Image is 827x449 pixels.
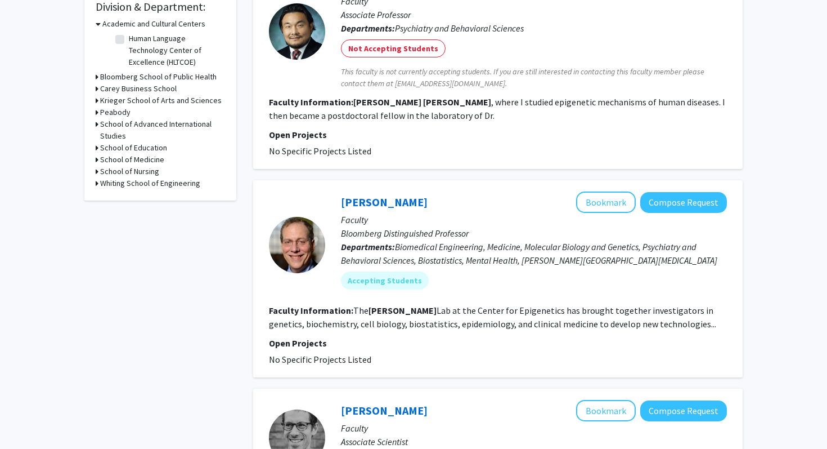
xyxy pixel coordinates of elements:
span: Psychiatry and Behavioral Sciences [395,23,524,34]
b: [PERSON_NAME] [368,305,437,316]
button: Compose Request to Andy Feinberg [640,192,727,213]
fg-read-more: , where I studied epigenetic mechanisms of human diseases. I then became a postdoctoral fellow in... [269,96,725,121]
h3: School of Nursing [100,166,159,177]
p: Bloomberg Distinguished Professor [341,226,727,240]
p: Associate Professor [341,8,727,21]
label: Human Language Technology Center of Excellence (HLTCOE) [129,33,222,68]
h3: Academic and Cultural Centers [102,18,205,30]
button: Add Andy Feinberg to Bookmarks [576,192,636,213]
b: [PERSON_NAME] [423,96,491,108]
p: Faculty [341,421,727,435]
h3: School of Education [100,142,167,154]
h3: Peabody [100,106,131,118]
h3: Bloomberg School of Public Health [100,71,217,83]
b: Departments: [341,23,395,34]
h3: Whiting School of Engineering [100,177,200,189]
p: Open Projects [269,336,727,350]
b: Faculty Information: [269,305,353,316]
p: Associate Scientist [341,435,727,448]
b: Faculty Information: [269,96,353,108]
a: [PERSON_NAME] [341,403,428,417]
b: Departments: [341,241,395,252]
fg-read-more: The Lab at the Center for Epigenetics has brought together investigators in genetics, biochemistr... [269,305,716,330]
iframe: Chat [8,398,48,441]
h3: School of Advanced International Studies [100,118,225,142]
b: [PERSON_NAME] [353,96,421,108]
span: This faculty is not currently accepting students. If you are still interested in contacting this ... [341,66,727,90]
h3: Carey Business School [100,83,177,95]
p: Faculty [341,213,727,226]
h3: School of Medicine [100,154,164,166]
button: Add Andrew Azman to Bookmarks [576,400,636,421]
span: No Specific Projects Listed [269,354,371,365]
span: Biomedical Engineering, Medicine, Molecular Biology and Genetics, Psychiatry and Behavioral Scien... [341,241,717,266]
span: No Specific Projects Listed [269,145,371,157]
h3: Krieger School of Arts and Sciences [100,95,222,106]
a: [PERSON_NAME] [341,195,428,209]
button: Compose Request to Andrew Azman [640,401,727,421]
mat-chip: Accepting Students [341,272,429,290]
mat-chip: Not Accepting Students [341,39,446,57]
p: Open Projects [269,128,727,141]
